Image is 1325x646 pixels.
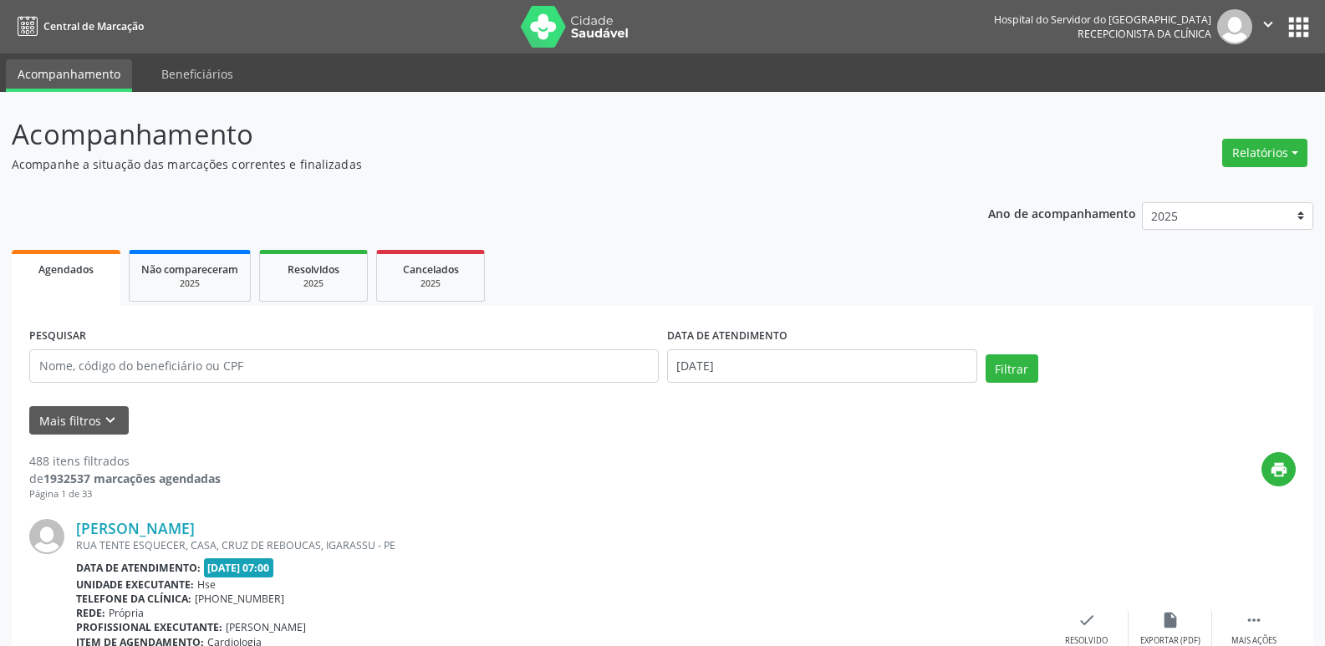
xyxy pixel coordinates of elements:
label: DATA DE ATENDIMENTO [667,323,787,349]
a: [PERSON_NAME] [76,519,195,537]
b: Unidade executante: [76,577,194,592]
img: img [1217,9,1252,44]
p: Ano de acompanhamento [988,202,1136,223]
strong: 1932537 marcações agendadas [43,471,221,486]
b: Data de atendimento: [76,561,201,575]
label: PESQUISAR [29,323,86,349]
span: Cancelados [403,262,459,277]
a: Acompanhamento [6,59,132,92]
i: check [1078,611,1096,629]
span: Central de Marcação [43,19,144,33]
span: Recepcionista da clínica [1078,27,1211,41]
div: 2025 [141,277,238,290]
button: Relatórios [1222,139,1307,167]
i: print [1270,460,1288,479]
button: print [1261,452,1296,486]
span: Hse [197,577,216,592]
img: img [29,519,64,554]
span: Resolvidos [288,262,339,277]
button: Filtrar [986,354,1038,383]
p: Acompanhe a situação das marcações correntes e finalizadas [12,155,923,173]
i:  [1245,611,1263,629]
p: Acompanhamento [12,114,923,155]
i: insert_drive_file [1161,611,1180,629]
span: [PERSON_NAME] [226,620,306,634]
b: Profissional executante: [76,620,222,634]
span: Agendados [38,262,94,277]
div: RUA TENTE ESQUECER, CASA, CRUZ DE REBOUCAS, IGARASSU - PE [76,538,1045,552]
input: Nome, código do beneficiário ou CPF [29,349,659,383]
div: Hospital do Servidor do [GEOGRAPHIC_DATA] [994,13,1211,27]
button:  [1252,9,1284,44]
span: [DATE] 07:00 [204,558,274,577]
div: 2025 [389,277,472,290]
a: Central de Marcação [12,13,144,40]
b: Rede: [76,606,105,620]
button: Mais filtroskeyboard_arrow_down [29,406,129,435]
div: Página 1 de 33 [29,487,221,501]
input: Selecione um intervalo [667,349,977,383]
button: apps [1284,13,1313,42]
i: keyboard_arrow_down [101,411,120,430]
i:  [1259,15,1277,33]
a: Beneficiários [150,59,245,89]
div: 2025 [272,277,355,290]
span: Não compareceram [141,262,238,277]
span: Própria [109,606,144,620]
b: Telefone da clínica: [76,592,191,606]
div: 488 itens filtrados [29,452,221,470]
div: de [29,470,221,487]
span: [PHONE_NUMBER] [195,592,284,606]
